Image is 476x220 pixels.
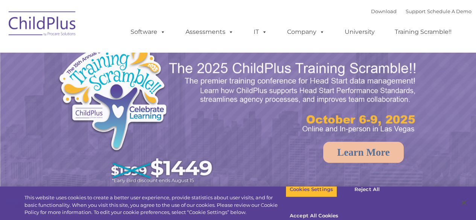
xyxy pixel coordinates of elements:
[387,24,459,39] a: Training Scramble!!
[344,182,391,197] button: Reject All
[427,8,471,14] a: Schedule A Demo
[286,182,337,197] button: Cookies Settings
[246,24,275,39] a: IT
[24,194,286,216] div: This website uses cookies to create a better user experience, provide statistics about user visit...
[371,8,397,14] a: Download
[123,24,173,39] a: Software
[406,8,426,14] a: Support
[178,24,241,39] a: Assessments
[337,24,382,39] a: University
[456,194,472,211] button: Close
[323,142,404,163] a: Learn More
[371,8,471,14] font: |
[280,24,332,39] a: Company
[5,6,80,44] img: ChildPlus by Procare Solutions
